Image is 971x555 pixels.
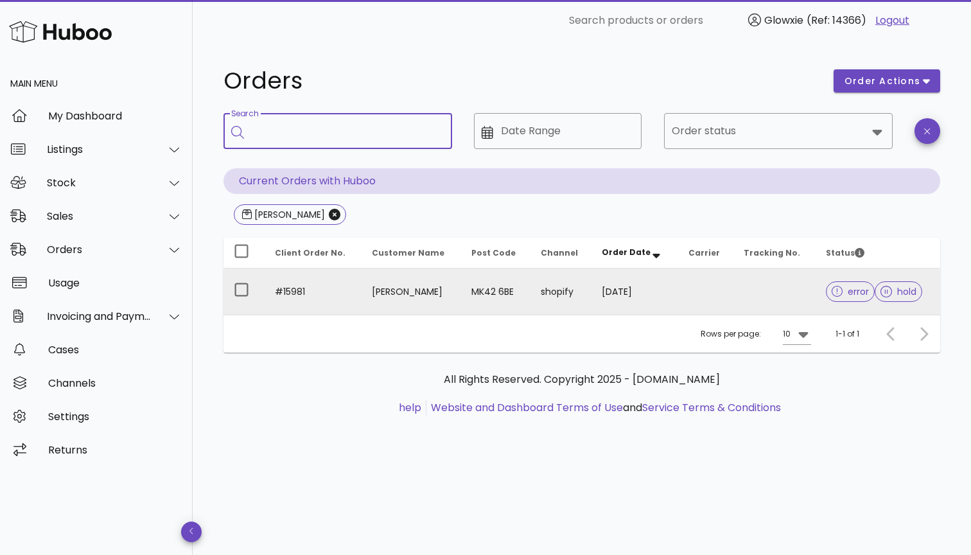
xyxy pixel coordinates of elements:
[832,287,870,296] span: error
[807,13,866,28] span: (Ref: 14366)
[783,324,811,344] div: 10Rows per page:
[678,238,733,269] th: Carrier
[783,328,791,340] div: 10
[47,177,152,189] div: Stock
[275,247,346,258] span: Client Order No.
[223,168,940,194] p: Current Orders with Huboo
[816,238,940,269] th: Status
[47,143,152,155] div: Listings
[835,328,859,340] div: 1-1 of 1
[530,269,592,315] td: shopify
[265,269,362,315] td: #15981
[48,344,182,356] div: Cases
[362,269,461,315] td: [PERSON_NAME]
[372,247,444,258] span: Customer Name
[744,247,800,258] span: Tracking No.
[48,410,182,423] div: Settings
[48,277,182,289] div: Usage
[231,109,258,119] label: Search
[591,238,678,269] th: Order Date: Sorted descending. Activate to remove sorting.
[642,400,781,415] a: Service Terms & Conditions
[48,110,182,122] div: My Dashboard
[826,247,864,258] span: Status
[591,269,678,315] td: [DATE]
[834,69,940,92] button: order actions
[875,13,909,28] a: Logout
[764,13,803,28] span: Glowxie
[48,444,182,456] div: Returns
[701,315,811,353] div: Rows per page:
[362,238,461,269] th: Customer Name
[541,247,578,258] span: Channel
[265,238,362,269] th: Client Order No.
[9,18,112,46] img: Huboo Logo
[47,243,152,256] div: Orders
[602,247,651,258] span: Order Date
[530,238,592,269] th: Channel
[688,247,720,258] span: Carrier
[431,400,623,415] a: Website and Dashboard Terms of Use
[733,238,816,269] th: Tracking No.
[880,287,916,296] span: hold
[844,75,921,88] span: order actions
[48,377,182,389] div: Channels
[471,247,516,258] span: Post Code
[329,209,340,220] button: Close
[47,210,152,222] div: Sales
[461,238,530,269] th: Post Code
[399,400,421,415] a: help
[234,372,930,387] p: All Rights Reserved. Copyright 2025 - [DOMAIN_NAME]
[664,113,893,149] div: Order status
[223,69,818,92] h1: Orders
[461,269,530,315] td: MK42 6BE
[47,310,152,322] div: Invoicing and Payments
[252,208,325,221] div: [PERSON_NAME]
[426,400,781,416] li: and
